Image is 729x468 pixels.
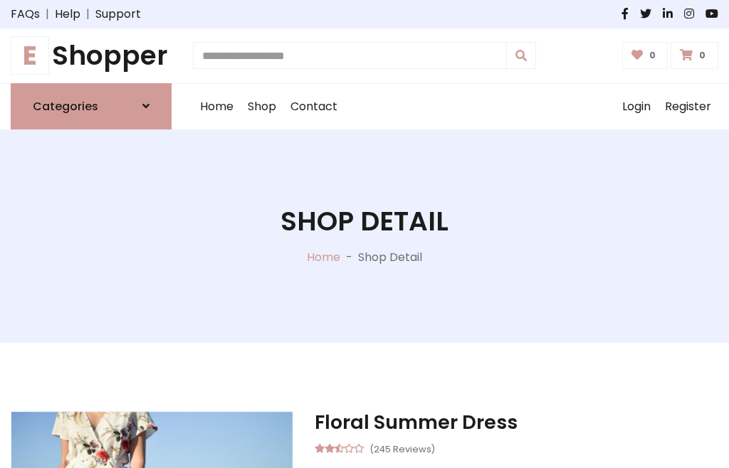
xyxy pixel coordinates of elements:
[307,249,340,265] a: Home
[241,84,283,129] a: Shop
[80,6,95,23] span: |
[11,40,172,72] h1: Shopper
[671,42,718,69] a: 0
[315,411,718,434] h3: Floral Summer Dress
[11,40,172,72] a: EShopper
[95,6,141,23] a: Support
[33,100,98,113] h6: Categories
[280,206,449,238] h1: Shop Detail
[646,49,659,62] span: 0
[40,6,55,23] span: |
[11,36,49,75] span: E
[55,6,80,23] a: Help
[369,440,435,457] small: (245 Reviews)
[358,249,422,266] p: Shop Detail
[11,6,40,23] a: FAQs
[615,84,658,129] a: Login
[193,84,241,129] a: Home
[658,84,718,129] a: Register
[622,42,668,69] a: 0
[696,49,709,62] span: 0
[283,84,345,129] a: Contact
[340,249,358,266] p: -
[11,83,172,129] a: Categories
